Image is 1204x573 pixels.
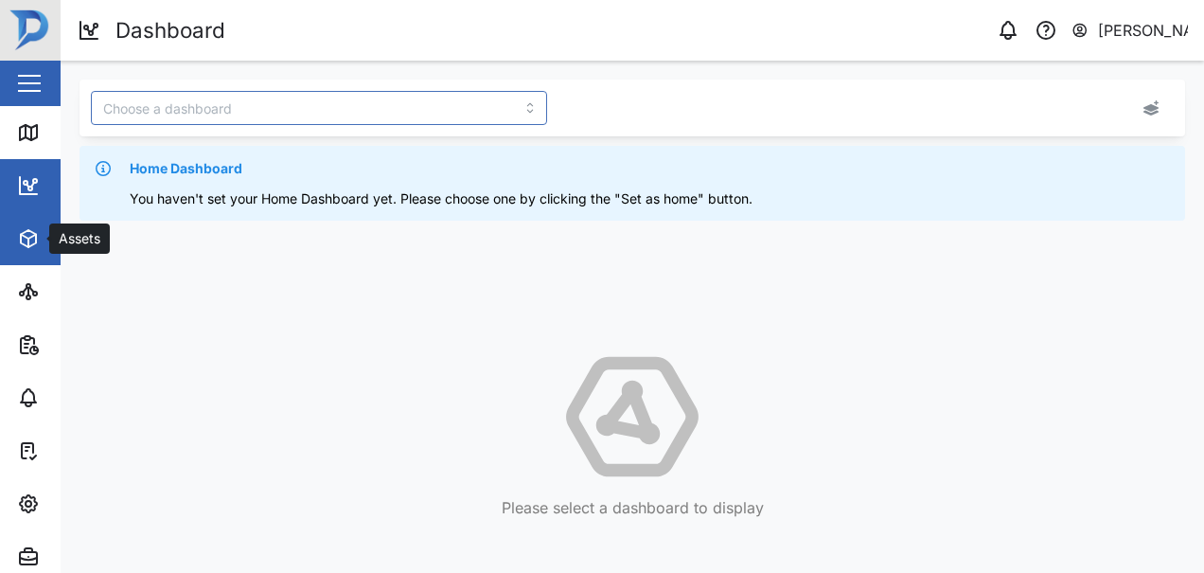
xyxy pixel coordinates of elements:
[49,228,108,249] div: Assets
[49,440,101,461] div: Tasks
[502,496,764,520] div: Please select a dashboard to display
[49,546,105,567] div: Admin
[49,334,114,355] div: Reports
[1098,19,1189,43] div: [PERSON_NAME]
[1071,17,1189,44] button: [PERSON_NAME]
[130,188,1173,209] div: You haven't set your Home Dashboard yet. Please choose one by clicking the "Set as home" button.
[49,493,116,514] div: Settings
[130,158,242,179] span: Home Dashboard
[49,387,108,408] div: Alarms
[115,14,225,47] div: Dashboard
[49,122,92,143] div: Map
[9,9,51,51] img: Main Logo
[49,281,95,302] div: Sites
[49,175,134,196] div: Dashboard
[91,91,547,125] input: Choose a dashboard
